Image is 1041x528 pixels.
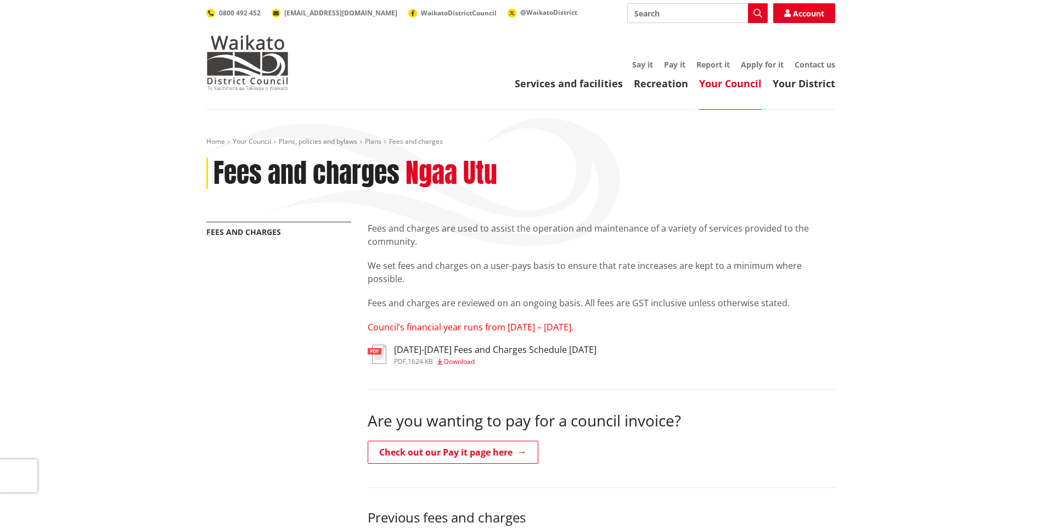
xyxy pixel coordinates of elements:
[421,8,497,18] span: WaikatoDistrictCouncil
[444,357,475,366] span: Download
[406,158,497,189] h2: Ngaa Utu
[368,345,597,364] a: [DATE]-[DATE] Fees and Charges Schedule [DATE] pdf,1624 KB Download
[520,8,577,17] span: @WaikatoDistrict
[394,357,406,366] span: pdf
[368,510,835,526] h3: Previous fees and charges
[368,345,386,364] img: document-pdf.svg
[368,222,835,248] p: Fees and charges are used to assist the operation and maintenance of a variety of services provid...
[773,77,835,90] a: Your District
[206,137,835,147] nav: breadcrumb
[368,259,835,285] p: We set fees and charges on a user-pays basis to ensure that rate increases are kept to a minimum ...
[508,8,577,17] a: @WaikatoDistrict
[773,3,835,23] a: Account
[368,441,538,464] a: Check out our Pay it page here
[389,137,443,146] span: Fees and charges
[394,345,597,355] h3: [DATE]-[DATE] Fees and Charges Schedule [DATE]
[368,321,573,333] span: Council’s financial year runs from [DATE] – [DATE].
[634,77,688,90] a: Recreation
[206,35,289,90] img: Waikato District Council - Te Kaunihera aa Takiwaa o Waikato
[696,59,730,70] a: Report it
[632,59,653,70] a: Say it
[206,227,281,237] a: Fees and charges
[213,158,399,189] h1: Fees and charges
[795,59,835,70] a: Contact us
[627,3,768,23] input: Search input
[272,8,397,18] a: [EMAIL_ADDRESS][DOMAIN_NAME]
[408,8,497,18] a: WaikatoDistrictCouncil
[699,77,762,90] a: Your Council
[206,137,225,146] a: Home
[279,137,357,146] a: Plans, policies and bylaws
[365,137,381,146] a: Plans
[233,137,271,146] a: Your Council
[368,410,681,431] span: Are you wanting to pay for a council invoice?
[664,59,685,70] a: Pay it
[741,59,784,70] a: Apply for it
[394,358,597,365] div: ,
[219,8,261,18] span: 0800 492 452
[206,8,261,18] a: 0800 492 452
[284,8,397,18] span: [EMAIL_ADDRESS][DOMAIN_NAME]
[515,77,623,90] a: Services and facilities
[368,296,835,310] p: Fees and charges are reviewed on an ongoing basis. All fees are GST inclusive unless otherwise st...
[408,357,433,366] span: 1624 KB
